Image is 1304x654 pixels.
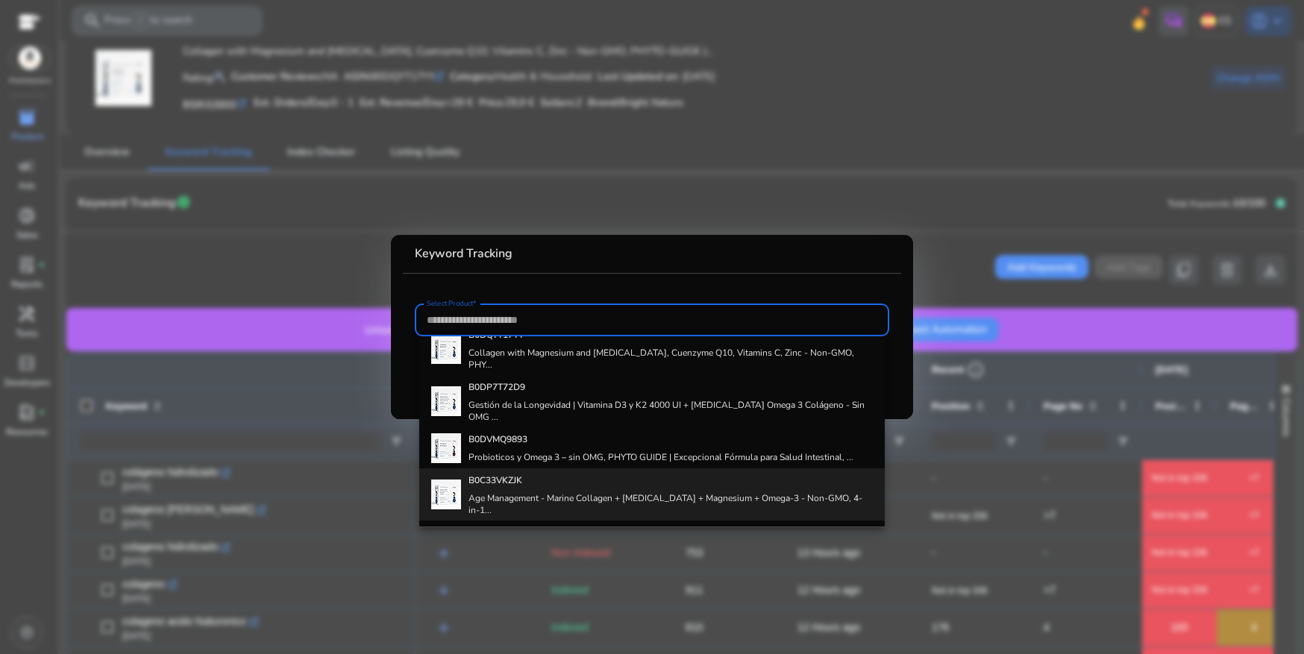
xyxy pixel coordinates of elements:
[468,433,527,445] b: B0DVMQ9893
[468,399,873,423] h4: Gestión de la Longevidad | Vitamina D3 y K2 4000 UI + [MEDICAL_DATA] Omega 3 Colágeno - Sin OMG ...
[431,480,461,509] img: 41mv6C7RCzL._AC_US40_.jpg
[468,474,522,486] b: B0C33VKZJK
[468,381,525,393] b: B0DP7T72D9
[468,347,873,371] h4: Collagen with Magnesium and [MEDICAL_DATA], Cuenzyme Q10, Vitamins C, Zinc - Non-GMO, PHY...
[415,245,512,262] b: Keyword Tracking
[468,451,853,463] h4: Probioticos y Omega 3 – sin OMG, PHYTO GUIDE | Excepcional Fórmula para Salud Intestinal, ...
[431,334,461,364] img: 41asUHXw6+L._AC_US40_.jpg
[431,386,461,416] img: 41ntINTiWwL._AC_US40_.jpg
[427,298,477,309] mat-label: Select Product*
[431,433,461,463] img: 41jKo5HHnHL._AC_US40_.jpg
[468,492,873,516] h4: Age Management - Marine Collagen + [MEDICAL_DATA] + Magnesium + Omega-3 - Non-GMO, 4-in-1...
